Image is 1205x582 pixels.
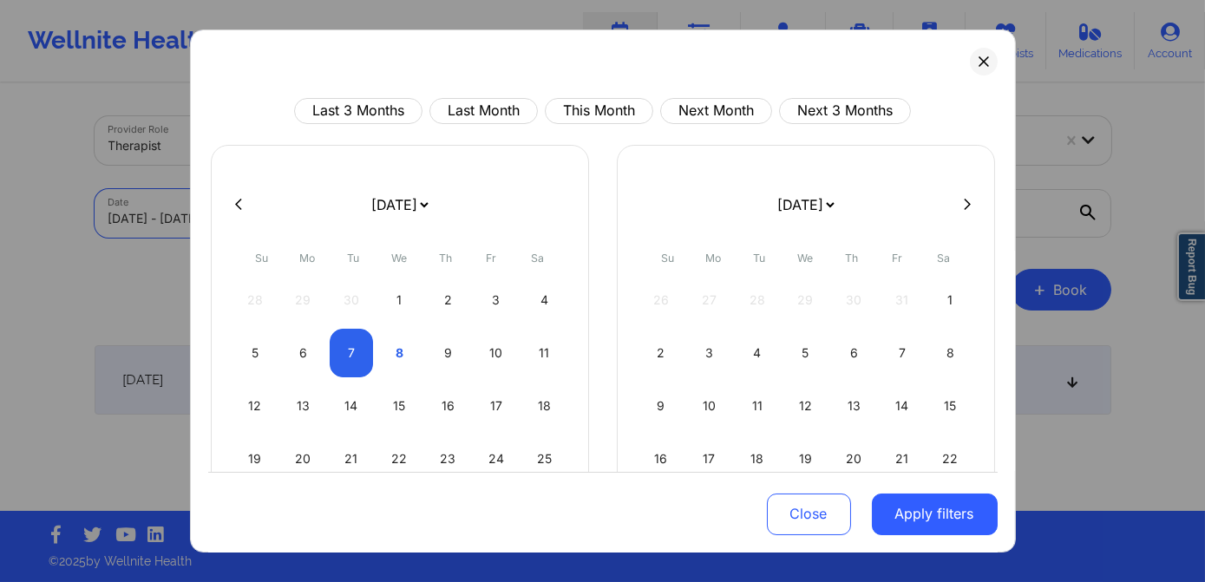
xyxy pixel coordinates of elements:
div: Wed Oct 22 2025 [377,435,422,483]
div: Sat Nov 01 2025 [928,276,973,324]
div: Thu Nov 20 2025 [832,435,876,483]
div: Sun Nov 09 2025 [639,382,684,430]
div: Wed Nov 12 2025 [783,382,828,430]
abbr: Friday [893,252,903,265]
abbr: Tuesday [348,252,360,265]
div: Sun Oct 05 2025 [233,329,278,377]
div: Sat Oct 25 2025 [522,435,566,483]
div: Tue Nov 18 2025 [736,435,780,483]
button: Last 3 Months [294,98,422,124]
div: Mon Oct 06 2025 [281,329,325,377]
abbr: Sunday [661,252,674,265]
div: Sat Oct 11 2025 [522,329,566,377]
abbr: Monday [706,252,722,265]
div: Thu Nov 13 2025 [832,382,876,430]
div: Fri Nov 07 2025 [880,329,924,377]
div: Mon Nov 10 2025 [687,382,731,430]
abbr: Friday [487,252,497,265]
div: Tue Nov 11 2025 [736,382,780,430]
div: Thu Oct 23 2025 [426,435,470,483]
div: Wed Oct 01 2025 [377,276,422,324]
abbr: Sunday [255,252,268,265]
abbr: Thursday [845,252,858,265]
button: Last Month [429,98,538,124]
abbr: Saturday [937,252,950,265]
div: Thu Oct 16 2025 [426,382,470,430]
div: Sun Nov 02 2025 [639,329,684,377]
abbr: Tuesday [754,252,766,265]
div: Sun Oct 12 2025 [233,382,278,430]
div: Wed Nov 19 2025 [783,435,828,483]
div: Fri Oct 17 2025 [474,382,518,430]
div: Sun Nov 16 2025 [639,435,684,483]
abbr: Thursday [439,252,452,265]
div: Thu Oct 09 2025 [426,329,470,377]
div: Sat Nov 22 2025 [928,435,973,483]
abbr: Monday [300,252,316,265]
div: Tue Oct 07 2025 [330,329,374,377]
div: Sat Nov 15 2025 [928,382,973,430]
abbr: Wednesday [392,252,408,265]
div: Sun Oct 19 2025 [233,435,278,483]
div: Fri Nov 21 2025 [880,435,924,483]
div: Fri Oct 03 2025 [474,276,518,324]
abbr: Wednesday [798,252,814,265]
button: Close [767,493,851,534]
div: Mon Nov 03 2025 [687,329,731,377]
div: Wed Oct 08 2025 [377,329,422,377]
div: Tue Oct 21 2025 [330,435,374,483]
div: Tue Nov 04 2025 [736,329,780,377]
div: Mon Oct 20 2025 [281,435,325,483]
div: Mon Nov 17 2025 [687,435,731,483]
abbr: Saturday [531,252,544,265]
div: Wed Oct 15 2025 [377,382,422,430]
div: Tue Oct 14 2025 [330,382,374,430]
div: Sat Oct 04 2025 [522,276,566,324]
button: Next 3 Months [779,98,911,124]
div: Fri Oct 24 2025 [474,435,518,483]
button: Apply filters [872,493,998,534]
div: Thu Nov 06 2025 [832,329,876,377]
div: Fri Oct 10 2025 [474,329,518,377]
div: Thu Oct 02 2025 [426,276,470,324]
div: Sat Nov 08 2025 [928,329,973,377]
button: This Month [545,98,653,124]
div: Wed Nov 05 2025 [783,329,828,377]
div: Mon Oct 13 2025 [281,382,325,430]
button: Next Month [660,98,772,124]
div: Sat Oct 18 2025 [522,382,566,430]
div: Fri Nov 14 2025 [880,382,924,430]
